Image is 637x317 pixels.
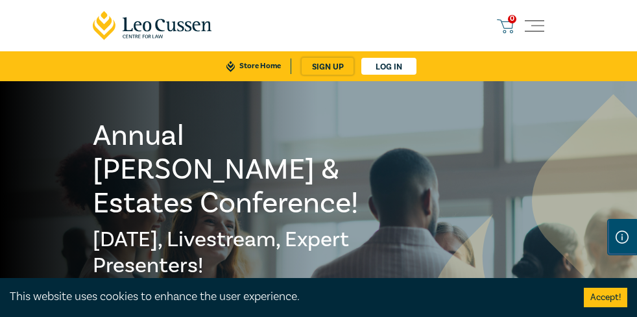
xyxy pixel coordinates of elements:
a: Log in [361,58,416,75]
div: This website uses cookies to enhance the user experience. [10,288,564,305]
button: Toggle navigation [525,16,544,36]
span: 0 [508,15,516,23]
button: Accept cookies [584,288,627,307]
h2: [DATE], Livestream, Expert Presenters! [93,227,389,279]
a: Store Home [217,58,291,74]
a: sign up [302,58,354,75]
h1: Annual [PERSON_NAME] & Estates Conference! [93,119,389,220]
img: Information Icon [616,231,629,244]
